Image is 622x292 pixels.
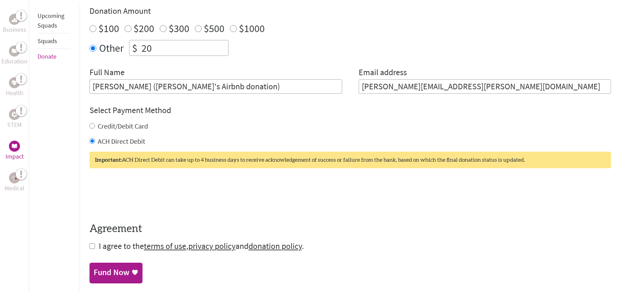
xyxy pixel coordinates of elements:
label: ACH Direct Debit [98,137,145,145]
label: Full Name [89,67,125,79]
div: $ [129,40,140,56]
label: $200 [134,22,154,35]
img: Business [12,17,17,22]
a: Squads [38,37,57,45]
p: Business [3,25,26,34]
input: Enter Amount [140,40,228,56]
div: STEM [9,109,20,120]
img: Medical [12,175,17,181]
input: Your Email [359,79,611,94]
p: Health [6,88,23,98]
iframe: reCAPTCHA [89,182,194,209]
label: Email address [359,67,407,79]
li: Upcoming Squads [38,8,70,33]
label: $1000 [239,22,265,35]
img: Health [12,80,17,85]
img: Impact [12,144,17,149]
a: ImpactImpact [6,141,24,161]
a: donation policy [249,241,302,251]
h4: Select Payment Method [89,105,611,116]
h4: Donation Amount [89,6,611,17]
img: STEM [12,112,17,117]
div: Fund Now [94,267,129,278]
a: MedicalMedical [4,172,24,193]
div: Health [9,77,20,88]
li: Donate [38,49,70,64]
h4: Agreement [89,223,611,235]
label: $300 [169,22,189,35]
span: I agree to the , and . [99,241,304,251]
label: Other [99,40,124,56]
div: ACH Direct Debit can take up to 4 business days to receive acknowledgement of success or failure ... [89,152,611,168]
div: Business [9,14,20,25]
a: terms of use [144,241,186,251]
label: $100 [98,22,119,35]
div: Education [9,46,20,57]
a: Fund Now [89,263,143,282]
p: Education [1,57,28,66]
a: BusinessBusiness [3,14,26,34]
label: Credit/Debit Card [98,122,148,130]
p: STEM [7,120,22,130]
strong: Important: [95,157,122,163]
a: STEMSTEM [7,109,22,130]
img: Education [12,49,17,53]
p: Medical [4,183,24,193]
input: Enter Full Name [89,79,342,94]
a: privacy policy [188,241,235,251]
a: Donate [38,52,56,60]
p: Impact [6,152,24,161]
a: Upcoming Squads [38,12,64,29]
div: Impact [9,141,20,152]
a: EducationEducation [1,46,28,66]
a: HealthHealth [6,77,23,98]
div: Medical [9,172,20,183]
label: $500 [204,22,224,35]
li: Squads [38,33,70,49]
